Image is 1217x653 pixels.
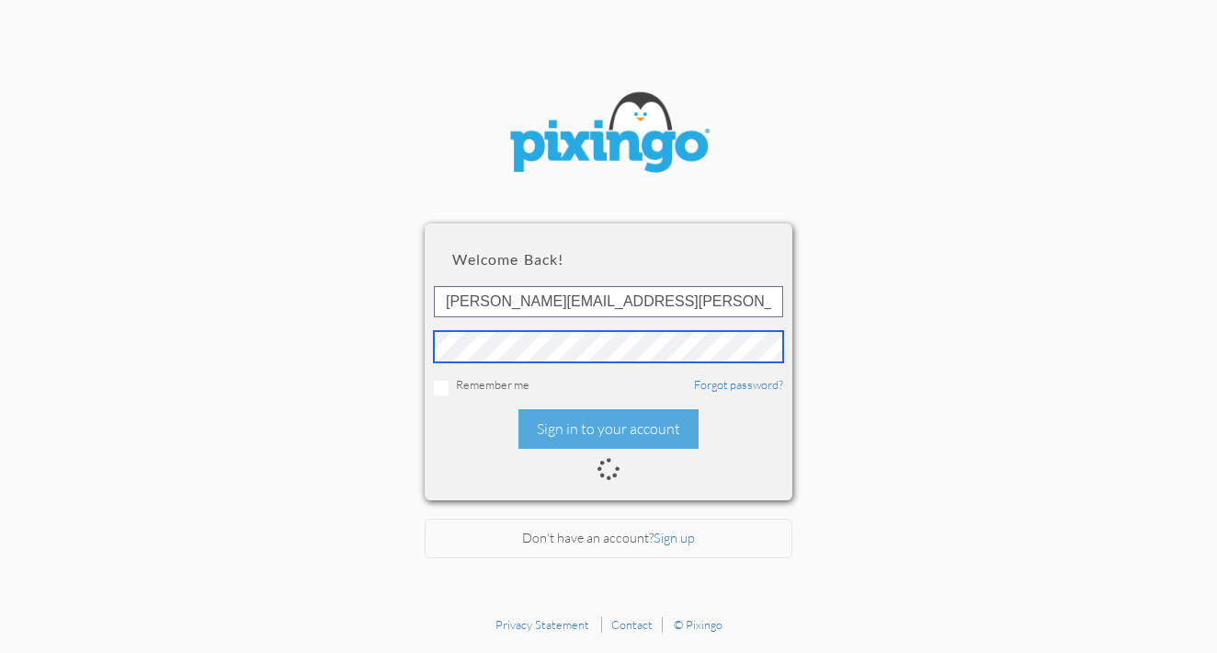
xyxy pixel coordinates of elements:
[518,409,699,449] div: Sign in to your account
[495,617,589,632] a: Privacy Statement
[498,83,719,187] img: pixingo logo
[452,251,765,268] h2: Welcome back!
[654,530,695,545] a: Sign up
[674,617,722,632] a: © Pixingo
[434,286,783,317] input: ID or Email
[611,617,653,632] a: Contact
[425,519,792,558] div: Don't have an account?
[434,376,783,395] div: Remember me
[694,377,783,392] a: Forgot password?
